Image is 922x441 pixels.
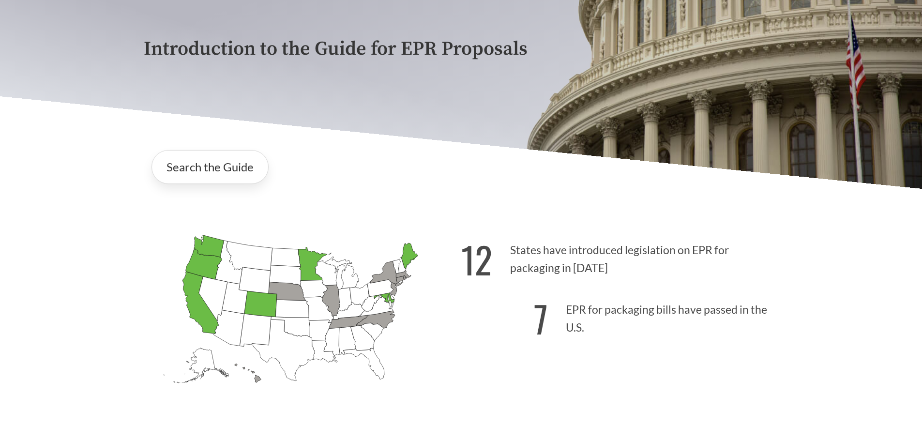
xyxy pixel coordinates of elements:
a: Search the Guide [151,150,269,184]
p: EPR for packaging bills have passed in the U.S. [461,286,779,346]
p: States have introduced legislation on EPR for packaging in [DATE] [461,227,779,286]
strong: 12 [461,232,492,286]
p: Introduction to the Guide for EPR Proposals [144,38,779,60]
strong: 7 [534,291,548,345]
